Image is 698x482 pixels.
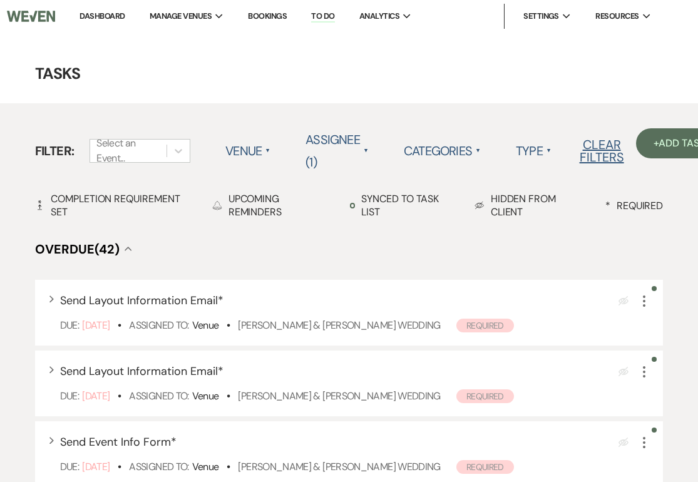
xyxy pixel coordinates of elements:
b: • [118,389,121,403]
img: Weven Logo [7,3,55,29]
span: ▲ [476,146,481,156]
span: Required [456,389,514,403]
button: Send Event Info Form* [60,436,177,448]
span: Assigned To: [129,460,188,473]
span: Due: [60,460,79,473]
span: Required [456,319,514,332]
span: Settings [523,10,559,23]
button: Send Layout Information Email* [60,366,223,377]
span: Send Layout Information Email * [60,293,223,308]
span: [DATE] [82,319,110,332]
span: Send Event Info Form * [60,434,177,449]
a: Bookings [248,11,287,21]
div: Synced to task list [350,192,457,218]
a: [PERSON_NAME] & [PERSON_NAME] Wedding [238,460,440,473]
span: ▲ [547,146,552,156]
span: Venue [192,460,219,473]
span: [DATE] [82,460,110,473]
div: Select an Event... [96,136,165,166]
span: Venue [192,389,219,403]
span: Overdue (42) [35,241,120,257]
b: • [227,460,230,473]
button: Overdue(42) [35,243,132,255]
button: Send Layout Information Email* [60,295,223,306]
a: [PERSON_NAME] & [PERSON_NAME] Wedding [238,389,440,403]
span: Assigned To: [129,389,188,403]
span: Required [456,460,514,474]
span: Resources [595,10,639,23]
b: • [227,389,230,403]
a: To Do [311,11,334,23]
label: Categories [404,140,481,162]
div: Completion Requirement Set [35,192,195,218]
span: Send Layout Information Email * [60,364,223,379]
div: Hidden from Client [475,192,587,218]
a: Dashboard [80,11,125,21]
b: • [118,319,121,332]
label: Assignee (1) [305,128,369,173]
span: Venue [192,319,219,332]
span: Analytics [359,10,399,23]
span: [DATE] [82,389,110,403]
span: Due: [60,319,79,332]
span: Assigned To: [129,319,188,332]
span: Filter: [35,141,74,160]
button: Clear Filters [567,138,636,163]
div: Required [605,199,663,212]
b: • [118,460,121,473]
label: Venue [225,140,270,162]
span: ▲ [265,146,270,156]
b: • [227,319,230,332]
span: Due: [60,389,79,403]
label: Type [516,140,552,162]
div: Upcoming Reminders [212,192,331,218]
a: [PERSON_NAME] & [PERSON_NAME] Wedding [238,319,440,332]
span: Manage Venues [150,10,212,23]
span: ▲ [364,146,369,156]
